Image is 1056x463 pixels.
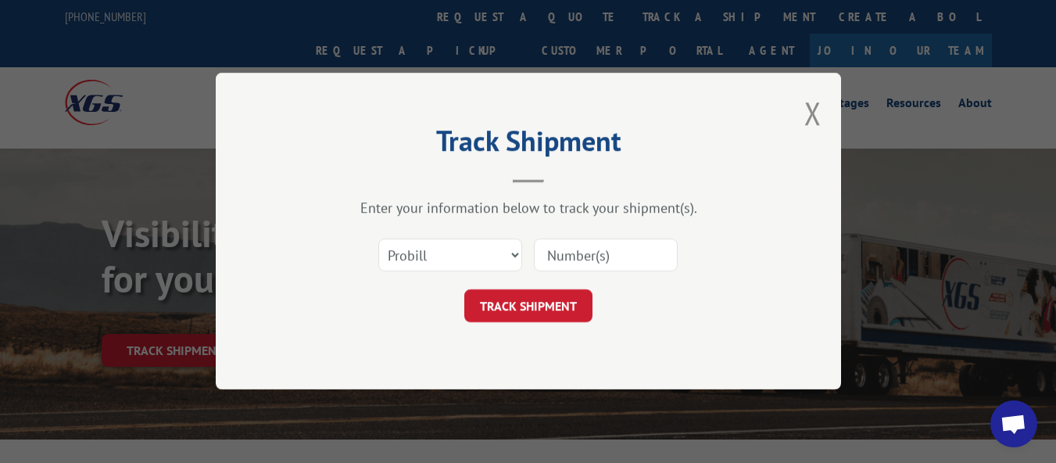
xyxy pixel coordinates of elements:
button: TRACK SHIPMENT [464,290,592,323]
button: Close modal [804,92,822,134]
input: Number(s) [534,239,678,272]
div: Enter your information below to track your shipment(s). [294,199,763,217]
div: Open chat [990,400,1037,447]
h2: Track Shipment [294,130,763,160]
